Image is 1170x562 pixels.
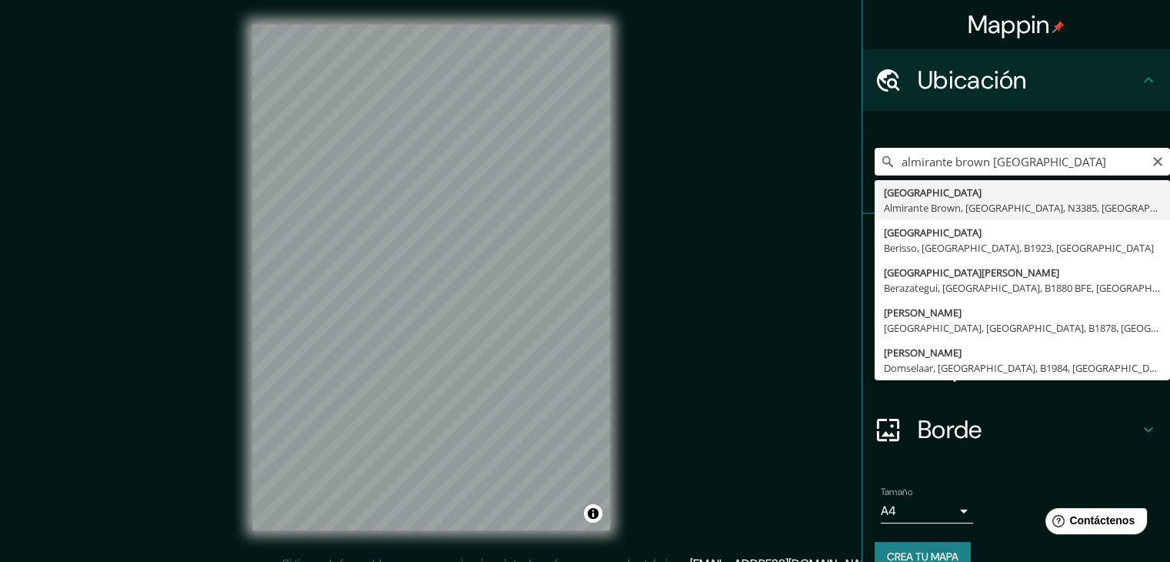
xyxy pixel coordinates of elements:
font: Tamaño [881,486,912,498]
input: Elige tu ciudad o zona [875,148,1170,176]
font: Domselaar, [GEOGRAPHIC_DATA], B1984, [GEOGRAPHIC_DATA] [884,361,1170,375]
div: Borde [862,399,1170,460]
font: A4 [881,503,896,519]
font: [GEOGRAPHIC_DATA] [884,186,982,199]
div: Disposición [862,337,1170,399]
canvas: Mapa [252,25,610,530]
button: Activar o desactivar atribución [584,504,602,523]
iframe: Lanzador de widgets de ayuda [1033,502,1153,545]
font: [GEOGRAPHIC_DATA] [884,226,982,239]
font: Berisso, [GEOGRAPHIC_DATA], B1923, [GEOGRAPHIC_DATA] [884,241,1154,255]
div: Estilo [862,276,1170,337]
div: Ubicación [862,49,1170,111]
font: Ubicación [918,64,1027,96]
font: Mappin [968,8,1050,41]
button: Claro [1152,153,1164,168]
div: Patas [862,214,1170,276]
font: [PERSON_NAME] [884,306,962,319]
img: pin-icon.png [1052,21,1065,33]
font: [PERSON_NAME] [884,346,962,360]
font: Borde [918,413,982,446]
font: [GEOGRAPHIC_DATA][PERSON_NAME] [884,266,1059,279]
div: A4 [881,499,973,524]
